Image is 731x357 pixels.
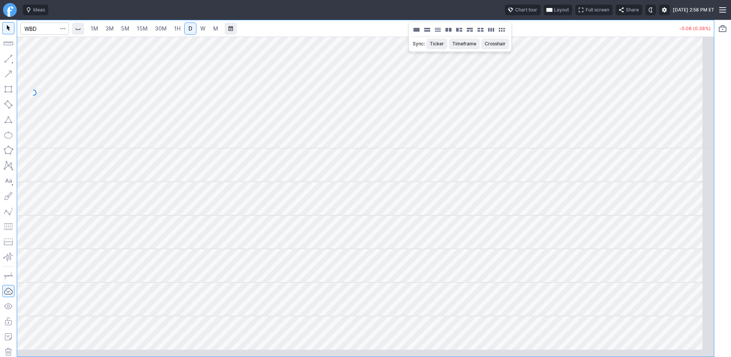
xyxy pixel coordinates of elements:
[409,22,512,52] div: Layout
[430,40,444,48] span: Ticker
[449,39,480,49] button: Timeframe
[426,39,447,49] button: Ticker
[485,40,506,48] span: Crosshair
[481,39,509,49] button: Crosshair
[452,40,476,48] span: Timeframe
[413,40,425,48] p: Sync:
